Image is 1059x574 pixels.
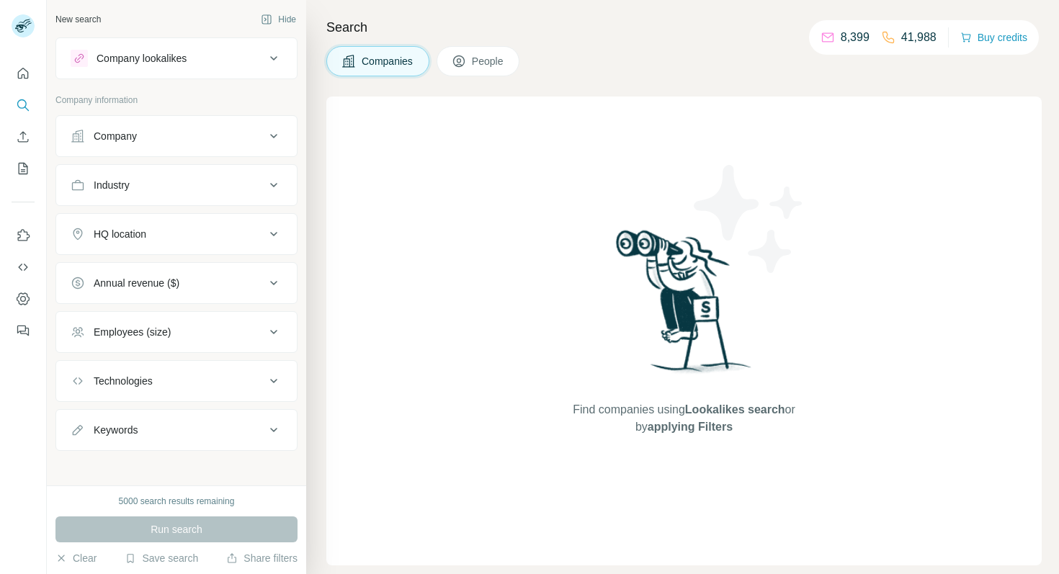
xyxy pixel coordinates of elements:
[94,325,171,339] div: Employees (size)
[56,119,297,153] button: Company
[901,29,937,46] p: 41,988
[12,254,35,280] button: Use Surfe API
[685,403,785,416] span: Lookalikes search
[55,551,97,565] button: Clear
[94,423,138,437] div: Keywords
[119,495,235,508] div: 5000 search results remaining
[94,374,153,388] div: Technologies
[55,94,298,107] p: Company information
[226,551,298,565] button: Share filters
[609,226,759,387] img: Surfe Illustration - Woman searching with binoculars
[97,51,187,66] div: Company lookalikes
[94,227,146,241] div: HQ location
[12,60,35,86] button: Quick start
[12,156,35,181] button: My lists
[12,286,35,312] button: Dashboard
[125,551,198,565] button: Save search
[841,29,870,46] p: 8,399
[94,276,179,290] div: Annual revenue ($)
[960,27,1027,48] button: Buy credits
[12,223,35,248] button: Use Surfe on LinkedIn
[362,54,414,68] span: Companies
[56,168,297,202] button: Industry
[12,124,35,150] button: Enrich CSV
[12,318,35,344] button: Feedback
[55,13,101,26] div: New search
[251,9,306,30] button: Hide
[326,17,1042,37] h4: Search
[472,54,505,68] span: People
[56,217,297,251] button: HQ location
[56,315,297,349] button: Employees (size)
[94,178,130,192] div: Industry
[568,401,799,436] span: Find companies using or by
[94,129,137,143] div: Company
[56,266,297,300] button: Annual revenue ($)
[56,364,297,398] button: Technologies
[56,413,297,447] button: Keywords
[12,92,35,118] button: Search
[648,421,733,433] span: applying Filters
[684,154,814,284] img: Surfe Illustration - Stars
[56,41,297,76] button: Company lookalikes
